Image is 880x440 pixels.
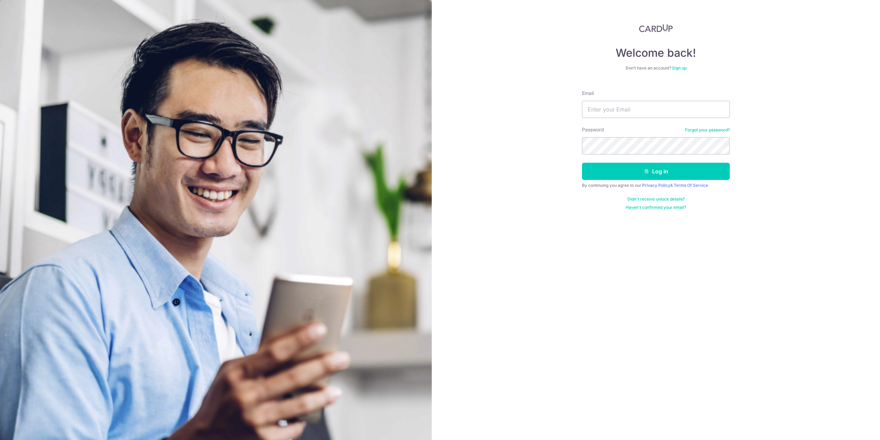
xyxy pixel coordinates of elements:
[582,90,594,97] label: Email
[582,163,730,180] button: Log in
[685,127,730,133] a: Forgot your password?
[582,46,730,60] h4: Welcome back!
[582,183,730,188] div: By continuing you agree to our &
[582,65,730,71] div: Don’t have an account?
[626,205,686,210] a: Haven't confirmed your email?
[642,183,670,188] a: Privacy Policy
[639,24,673,32] img: CardUp Logo
[582,101,730,118] input: Enter your Email
[627,196,685,202] a: Didn't receive unlock details?
[672,65,686,71] a: Sign up
[674,183,708,188] a: Terms Of Service
[582,126,604,133] label: Password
